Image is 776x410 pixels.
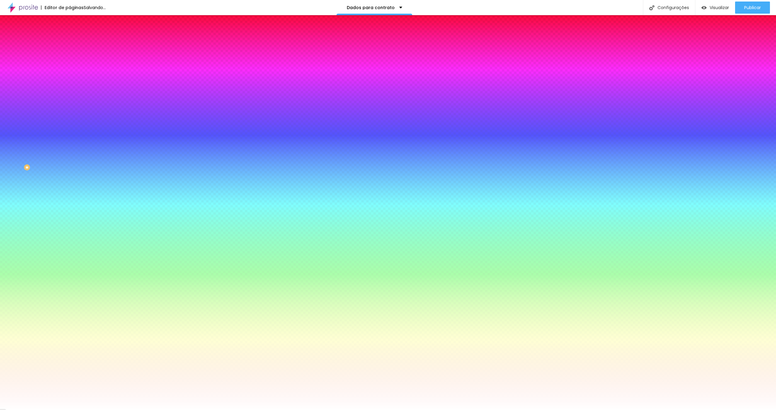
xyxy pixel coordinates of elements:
[710,5,729,10] span: Visualizar
[347,5,395,10] p: Dados para contrato
[84,5,106,10] div: Salvando...
[695,2,735,14] button: Visualizar
[41,5,84,10] div: Editor de páginas
[701,5,707,10] img: view-1.svg
[649,5,654,10] img: Icone
[735,2,770,14] button: Publicar
[744,5,761,10] span: Publicar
